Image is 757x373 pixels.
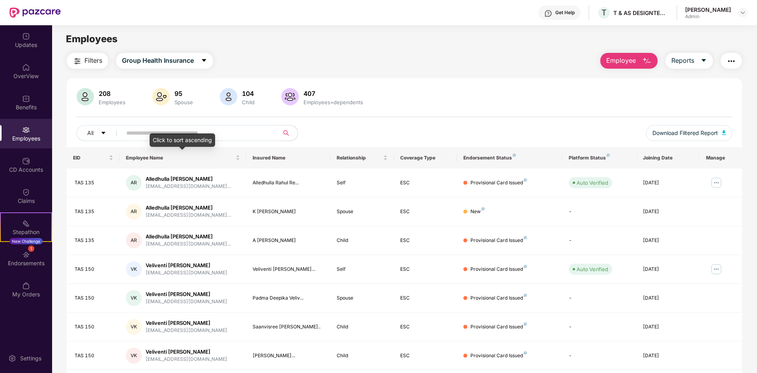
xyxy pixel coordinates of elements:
[146,291,227,298] div: Veliventi [PERSON_NAME]
[126,261,142,277] div: VK
[75,237,113,244] div: TAS 135
[665,53,713,69] button: Reportscaret-down
[22,251,30,259] img: svg+xml;base64,PHN2ZyBpZD0iRW5kb3JzZW1lbnRzIiB4bWxucz0iaHR0cDovL3d3dy53My5vcmcvMjAwMC9zdmciIHdpZH...
[643,266,693,273] div: [DATE]
[337,179,387,187] div: Self
[97,90,127,97] div: 208
[337,208,387,216] div: Spouse
[643,237,693,244] div: [DATE]
[67,53,108,69] button: Filters
[146,327,227,334] div: [EMAIL_ADDRESS][DOMAIN_NAME]
[87,129,94,137] span: All
[652,129,718,137] span: Download Filtered Report
[400,266,451,273] div: ESC
[73,56,82,66] img: svg+xml;base64,PHN2ZyB4bWxucz0iaHR0cDovL3d3dy53My5vcmcvMjAwMC9zdmciIHdpZHRoPSIyNCIgaGVpZ2h0PSIyNC...
[9,238,43,244] div: New Challenge
[146,298,227,306] div: [EMAIL_ADDRESS][DOMAIN_NAME]
[700,147,742,169] th: Manage
[562,313,636,341] td: -
[544,9,552,17] img: svg+xml;base64,PHN2ZyBpZD0iSGVscC0zMngzMiIgeG1sbnM9Imh0dHA6Ly93d3cudzMub3JnLzIwMDAvc3ZnIiB3aWR0aD...
[66,33,118,45] span: Employees
[22,32,30,40] img: svg+xml;base64,PHN2ZyBpZD0iVXBkYXRlZCIgeG1sbnM9Imh0dHA6Ly93d3cudzMub3JnLzIwMDAvc3ZnIiB3aWR0aD0iMj...
[75,266,113,273] div: TAS 150
[482,207,485,210] img: svg+xml;base64,PHN2ZyB4bWxucz0iaHR0cDovL3d3dy53My5vcmcvMjAwMC9zdmciIHdpZHRoPSI4IiBoZWlnaHQ9IjgiIH...
[562,197,636,226] td: -
[9,7,61,18] img: New Pazcare Logo
[470,208,485,216] div: New
[220,88,237,105] img: svg+xml;base64,PHN2ZyB4bWxucz0iaHR0cDovL3d3dy53My5vcmcvMjAwMC9zdmciIHhtbG5zOnhsaW5rPSJodHRwOi8vd3...
[122,56,194,66] span: Group Health Insurance
[701,57,707,64] span: caret-down
[671,56,694,66] span: Reports
[240,99,256,105] div: Child
[77,88,94,105] img: svg+xml;base64,PHN2ZyB4bWxucz0iaHR0cDovL3d3dy53My5vcmcvMjAwMC9zdmciIHhtbG5zOnhsaW5rPSJodHRwOi8vd3...
[394,147,457,169] th: Coverage Type
[1,228,51,236] div: Stepathon
[152,88,170,105] img: svg+xml;base64,PHN2ZyB4bWxucz0iaHR0cDovL3d3dy53My5vcmcvMjAwMC9zdmciIHhtbG5zOnhsaW5rPSJodHRwOi8vd3...
[281,88,299,105] img: svg+xml;base64,PHN2ZyB4bWxucz0iaHR0cDovL3d3dy53My5vcmcvMjAwMC9zdmciIHhtbG5zOnhsaW5rPSJodHRwOi8vd3...
[685,6,731,13] div: [PERSON_NAME]
[643,323,693,331] div: [DATE]
[146,262,227,269] div: Veliventi [PERSON_NAME]
[173,90,195,97] div: 95
[470,323,527,331] div: Provisional Card Issued
[400,237,451,244] div: ESC
[253,266,324,273] div: Veliventi [PERSON_NAME]...
[67,147,120,169] th: EID
[253,208,324,216] div: K [PERSON_NAME]
[77,125,125,141] button: Allcaret-down
[400,179,451,187] div: ESC
[173,99,195,105] div: Spouse
[8,354,16,362] img: svg+xml;base64,PHN2ZyBpZD0iU2V0dGluZy0yMHgyMCIgeG1sbnM9Imh0dHA6Ly93d3cudzMub3JnLzIwMDAvc3ZnIiB3aW...
[253,323,324,331] div: Saanvisree [PERSON_NAME]..
[126,290,142,306] div: VK
[120,147,246,169] th: Employee Name
[330,147,393,169] th: Relationship
[126,175,142,191] div: AR
[302,99,365,105] div: Employees+dependents
[201,57,207,64] span: caret-down
[646,125,732,141] button: Download Filtered Report
[710,263,723,276] img: manageButton
[470,179,527,187] div: Provisional Card Issued
[22,64,30,71] img: svg+xml;base64,PHN2ZyBpZD0iSG9tZSIgeG1sbnM9Imh0dHA6Ly93d3cudzMub3JnLzIwMDAvc3ZnIiB3aWR0aD0iMjAiIG...
[524,178,527,182] img: svg+xml;base64,PHN2ZyB4bWxucz0iaHR0cDovL3d3dy53My5vcmcvMjAwMC9zdmciIHdpZHRoPSI4IiBoZWlnaHQ9IjgiIH...
[710,176,723,189] img: manageButton
[642,56,652,66] img: svg+xml;base64,PHN2ZyB4bWxucz0iaHR0cDovL3d3dy53My5vcmcvMjAwMC9zdmciIHhtbG5zOnhsaW5rPSJodHRwOi8vd3...
[607,154,610,157] img: svg+xml;base64,PHN2ZyB4bWxucz0iaHR0cDovL3d3dy53My5vcmcvMjAwMC9zdmciIHdpZHRoPSI4IiBoZWlnaHQ9IjgiIH...
[606,56,636,66] span: Employee
[524,351,527,354] img: svg+xml;base64,PHN2ZyB4bWxucz0iaHR0cDovL3d3dy53My5vcmcvMjAwMC9zdmciIHdpZHRoPSI4IiBoZWlnaHQ9IjgiIH...
[555,9,575,16] div: Get Help
[569,155,630,161] div: Platform Status
[75,352,113,360] div: TAS 150
[643,352,693,360] div: [DATE]
[524,322,527,326] img: svg+xml;base64,PHN2ZyB4bWxucz0iaHR0cDovL3d3dy53My5vcmcvMjAwMC9zdmciIHdpZHRoPSI4IiBoZWlnaHQ9IjgiIH...
[562,341,636,370] td: -
[685,13,731,20] div: Admin
[470,294,527,302] div: Provisional Card Issued
[727,56,736,66] img: svg+xml;base64,PHN2ZyB4bWxucz0iaHR0cDovL3d3dy53My5vcmcvMjAwMC9zdmciIHdpZHRoPSIyNCIgaGVpZ2h0PSIyNC...
[253,352,324,360] div: [PERSON_NAME]...
[278,125,298,141] button: search
[740,9,746,16] img: svg+xml;base64,PHN2ZyBpZD0iRHJvcGRvd24tMzJ4MzIiIHhtbG5zPSJodHRwOi8vd3d3LnczLm9yZy8yMDAwL3N2ZyIgd2...
[337,352,387,360] div: Child
[146,233,231,240] div: Alledhulla [PERSON_NAME]
[337,294,387,302] div: Spouse
[73,155,107,161] span: EID
[470,266,527,273] div: Provisional Card Issued
[146,212,231,219] div: [EMAIL_ADDRESS][DOMAIN_NAME]...
[146,269,227,277] div: [EMAIL_ADDRESS][DOMAIN_NAME]
[22,157,30,165] img: svg+xml;base64,PHN2ZyBpZD0iQ0RfQWNjb3VudHMiIGRhdGEtbmFtZT0iQ0QgQWNjb3VudHMiIHhtbG5zPSJodHRwOi8vd3...
[22,188,30,196] img: svg+xml;base64,PHN2ZyBpZD0iQ2xhaW0iIHhtbG5zPSJodHRwOi8vd3d3LnczLm9yZy8yMDAwL3N2ZyIgd2lkdGg9IjIwIi...
[400,294,451,302] div: ESC
[513,154,516,157] img: svg+xml;base64,PHN2ZyB4bWxucz0iaHR0cDovL3d3dy53My5vcmcvMjAwMC9zdmciIHdpZHRoPSI4IiBoZWlnaHQ9IjgiIH...
[240,90,256,97] div: 104
[146,183,231,190] div: [EMAIL_ADDRESS][DOMAIN_NAME]...
[18,354,44,362] div: Settings
[613,9,669,17] div: T & AS DESIGNTECH SERVICES PRIVATE LIMITED
[601,8,607,17] span: T
[146,204,231,212] div: Alledhulla [PERSON_NAME]
[22,219,30,227] img: svg+xml;base64,PHN2ZyB4bWxucz0iaHR0cDovL3d3dy53My5vcmcvMjAwMC9zdmciIHdpZHRoPSIyMSIgaGVpZ2h0PSIyMC...
[562,284,636,313] td: -
[278,130,294,136] span: search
